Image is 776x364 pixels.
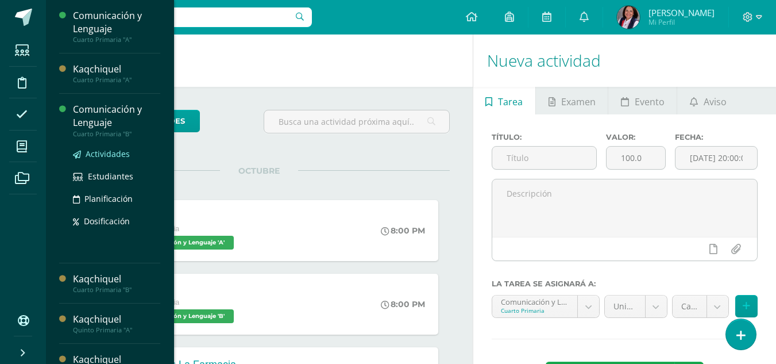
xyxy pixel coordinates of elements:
[473,87,535,114] a: Tarea
[613,296,636,317] span: Unidad 4
[73,313,160,326] div: Kaqchiquel
[264,110,449,133] input: Busca una actividad próxima aquí...
[129,309,234,323] span: Comunicación y Lenguaje 'B'
[129,212,237,224] div: Cuaderno
[561,88,596,116] span: Examen
[88,171,133,182] span: Estudiantes
[606,133,666,141] label: Valor:
[60,35,459,87] h1: Actividades
[381,299,425,309] div: 8:00 PM
[607,147,665,169] input: Puntos máximos
[220,166,298,176] span: OCTUBRE
[73,147,160,160] a: Actividades
[608,87,677,114] a: Evento
[681,296,698,317] span: Caligrafía (5.0%)
[73,103,160,137] a: Comunicación y LenguajeCuarto Primaria "B"
[73,63,160,76] div: Kaqchiquel
[73,36,160,44] div: Cuarto Primaria "A"
[73,313,160,334] a: KaqchiquelQuinto Primaria "A"
[635,88,665,116] span: Evento
[73,103,160,129] div: Comunicación y Lenguaje
[73,63,160,84] a: KaqchiquelCuarto Primaria "A"
[492,147,597,169] input: Título
[617,6,640,29] img: f462a79cdc2247d5a0d3055b91035c57.png
[677,87,739,114] a: Aviso
[73,76,160,84] div: Cuarto Primaria "A"
[381,225,425,236] div: 8:00 PM
[73,214,160,228] a: Dosificación
[487,35,762,87] h1: Nueva actividad
[53,7,312,27] input: Busca un usuario...
[129,236,234,250] span: Comunicación y Lenguaje 'A'
[73,326,160,334] div: Quinto Primaria "A"
[73,192,160,205] a: Planificación
[704,88,727,116] span: Aviso
[492,296,599,317] a: Comunicación y Lenguaje 'A'Cuarto Primaria
[86,148,130,159] span: Actividades
[73,273,160,294] a: KaqchiquelCuarto Primaria "B"
[501,306,569,315] div: Cuarto Primaria
[492,133,597,141] label: Título:
[73,9,160,44] a: Comunicación y LenguajeCuarto Primaria "A"
[84,216,130,227] span: Dosificación
[648,17,715,27] span: Mi Perfil
[492,279,758,288] label: La tarea se asignará a:
[536,87,608,114] a: Examen
[73,286,160,294] div: Cuarto Primaria "B"
[605,296,667,317] a: Unidad 4
[73,170,160,183] a: Estudiantes
[73,130,160,138] div: Cuarto Primaria "B"
[501,296,569,306] div: Comunicación y Lenguaje 'A'
[675,147,757,169] input: Fecha de entrega
[73,273,160,286] div: Kaqchiquel
[648,7,715,18] span: [PERSON_NAME]
[675,133,758,141] label: Fecha:
[673,296,728,317] a: Caligrafía (5.0%)
[129,285,237,297] div: cuaderno
[84,193,133,204] span: Planificación
[498,88,523,116] span: Tarea
[73,9,160,36] div: Comunicación y Lenguaje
